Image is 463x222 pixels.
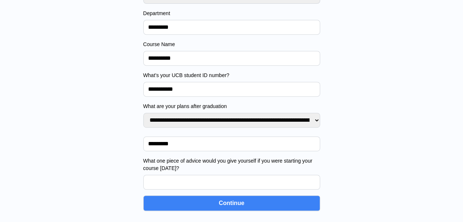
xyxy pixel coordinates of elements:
label: Course Name [143,41,320,48]
label: Department [143,10,320,17]
label: What one piece of advice would you give yourself if you were starting your course [DATE]? [143,157,320,172]
label: What are your plans after graduation [143,103,320,110]
button: Continue [143,195,320,211]
label: What’s your UCB student ID number? [143,72,320,79]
